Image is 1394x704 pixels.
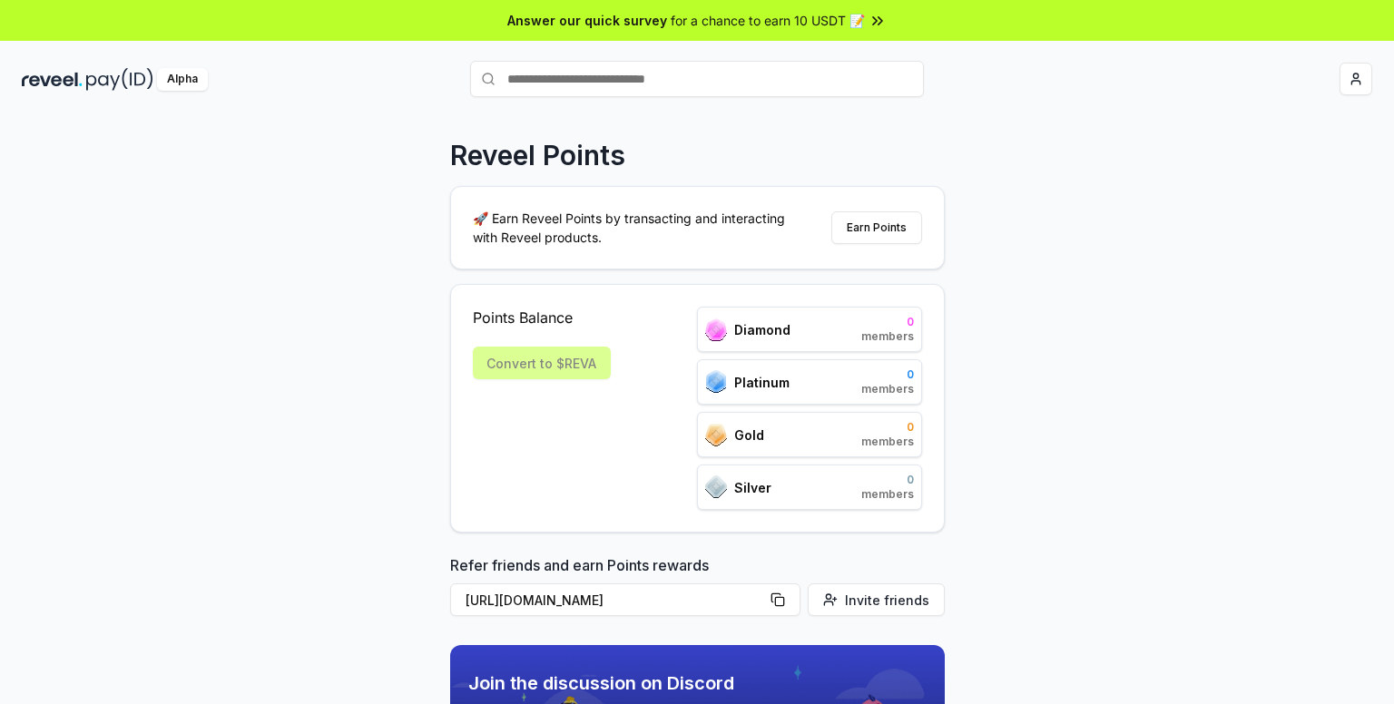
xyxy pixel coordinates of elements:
span: Points Balance [473,307,611,328]
p: 🚀 Earn Reveel Points by transacting and interacting with Reveel products. [473,209,800,247]
div: Refer friends and earn Points rewards [450,554,945,623]
button: [URL][DOMAIN_NAME] [450,583,800,616]
span: members [861,435,914,449]
div: Alpha [157,68,208,91]
img: reveel_dark [22,68,83,91]
span: 0 [861,367,914,382]
p: Reveel Points [450,139,625,171]
button: Earn Points [831,211,922,244]
img: ranks_icon [705,318,727,341]
button: Invite friends [808,583,945,616]
img: ranks_icon [705,370,727,394]
span: Gold [734,425,764,445]
span: 0 [861,420,914,435]
span: Answer our quick survey [507,11,667,30]
img: ranks_icon [705,424,727,446]
span: members [861,329,914,344]
span: Diamond [734,320,790,339]
span: members [861,382,914,396]
span: 0 [861,473,914,487]
span: members [861,487,914,502]
span: 0 [861,315,914,329]
span: Join the discussion on Discord [468,670,778,696]
span: for a chance to earn 10 USDT 📝 [671,11,865,30]
img: ranks_icon [705,475,727,499]
span: Silver [734,478,771,497]
img: pay_id [86,68,153,91]
span: Platinum [734,373,790,392]
span: Invite friends [845,591,929,610]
